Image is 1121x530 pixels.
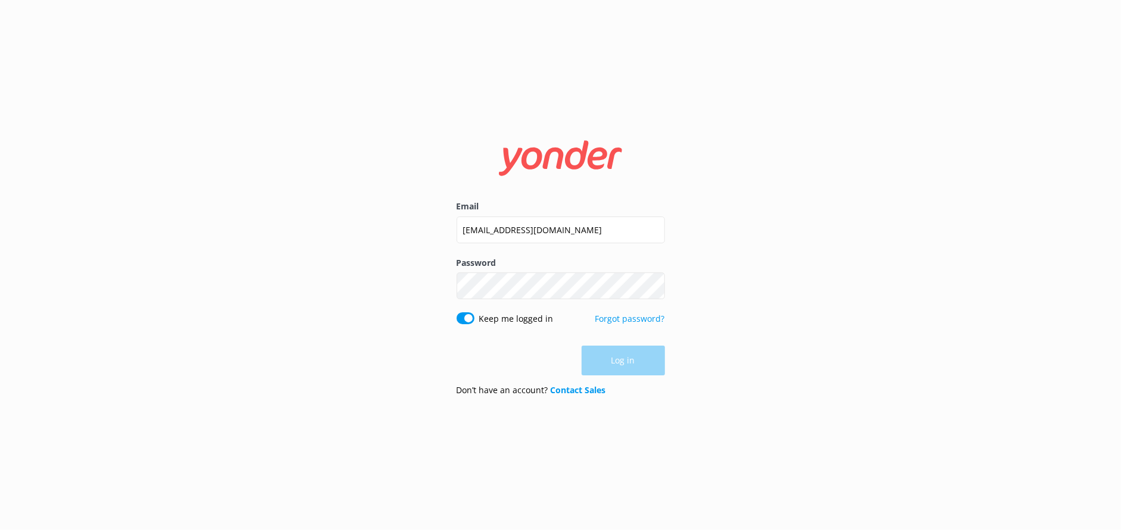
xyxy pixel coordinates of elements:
[457,200,665,213] label: Email
[479,312,554,325] label: Keep me logged in
[457,384,606,397] p: Don’t have an account?
[641,274,665,298] button: Show password
[551,384,606,396] a: Contact Sales
[457,256,665,269] label: Password
[595,313,665,324] a: Forgot password?
[457,217,665,243] input: user@emailaddress.com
